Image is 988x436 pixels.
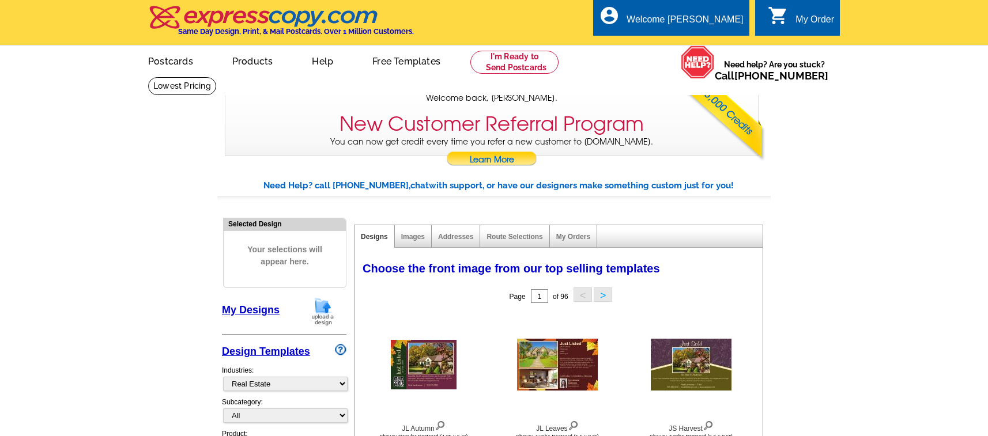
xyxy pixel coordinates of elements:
[130,47,212,74] a: Postcards
[178,27,414,36] h4: Same Day Design, Print, & Mail Postcards. Over 1 Million Customers.
[222,359,346,397] div: Industries:
[599,5,620,26] i: account_circle
[487,233,542,241] a: Route Selections
[224,218,346,229] div: Selected Design
[517,339,598,390] img: JL Leaves
[232,232,337,279] span: Your selections will appear here.
[340,112,644,136] h3: New Customer Referral Program
[263,179,771,192] div: Need Help? call [PHONE_NUMBER], with support, or have our designers make something custom just fo...
[510,293,526,301] span: Page
[225,136,758,169] p: You can now get credit every time you refer a new customer to [DOMAIN_NAME].
[410,180,429,191] span: chat
[681,46,715,79] img: help
[768,5,789,26] i: shopping_cart
[222,397,346,429] div: Subcategory:
[768,13,834,27] a: shopping_cart My Order
[360,418,487,434] div: JL Autumn
[553,293,568,301] span: of 96
[715,70,828,82] span: Call
[148,14,414,36] a: Same Day Design, Print, & Mail Postcards. Over 1 Million Customers.
[594,287,612,302] button: >
[627,14,743,31] div: Welcome [PERSON_NAME]
[335,344,346,355] img: design-wizard-help-icon.png
[401,233,425,241] a: Images
[795,14,834,31] div: My Order
[308,297,338,326] img: upload-design
[214,47,292,74] a: Products
[556,233,590,241] a: My Orders
[446,151,537,169] a: Learn More
[363,262,660,275] span: Choose the front image from our top selling templates
[293,47,352,74] a: Help
[391,340,457,389] img: JL Autumn
[628,418,755,434] div: JS Harvest
[494,418,621,434] div: JL Leaves
[651,339,731,390] img: JS Harvest
[568,418,579,431] img: view design details
[438,233,473,241] a: Addresses
[361,233,388,241] a: Designs
[703,418,714,431] img: view design details
[222,304,280,316] a: My Designs
[715,59,834,82] span: Need help? Are you stuck?
[574,287,592,302] button: <
[426,92,557,104] span: Welcome back, [PERSON_NAME].
[222,346,310,357] a: Design Templates
[734,70,828,82] a: [PHONE_NUMBER]
[354,47,459,74] a: Free Templates
[435,418,446,431] img: view design details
